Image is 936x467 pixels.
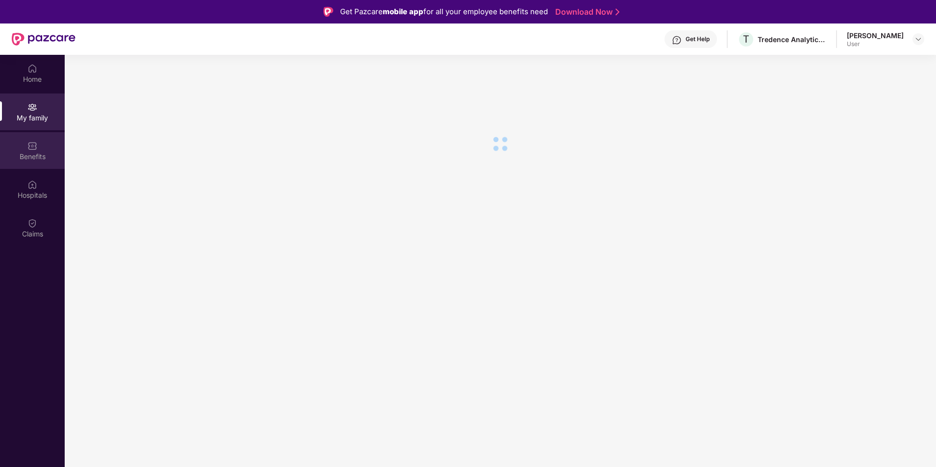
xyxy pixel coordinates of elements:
img: svg+xml;base64,PHN2ZyB3aWR0aD0iMjAiIGhlaWdodD0iMjAiIHZpZXdCb3g9IjAgMCAyMCAyMCIgZmlsbD0ibm9uZSIgeG... [27,102,37,112]
div: Tredence Analytics Solutions Private Limited [758,35,826,44]
span: T [743,33,749,45]
img: svg+xml;base64,PHN2ZyBpZD0iRHJvcGRvd24tMzJ4MzIiIHhtbG5zPSJodHRwOi8vd3d3LnczLm9yZy8yMDAwL3N2ZyIgd2... [914,35,922,43]
div: Get Pazcare for all your employee benefits need [340,6,548,18]
img: svg+xml;base64,PHN2ZyBpZD0iQ2xhaW0iIHhtbG5zPSJodHRwOi8vd3d3LnczLm9yZy8yMDAwL3N2ZyIgd2lkdGg9IjIwIi... [27,218,37,228]
div: Get Help [686,35,710,43]
img: svg+xml;base64,PHN2ZyBpZD0iSGVscC0zMngzMiIgeG1sbnM9Imh0dHA6Ly93d3cudzMub3JnLzIwMDAvc3ZnIiB3aWR0aD... [672,35,682,45]
img: New Pazcare Logo [12,33,75,46]
div: User [847,40,904,48]
img: Stroke [616,7,619,17]
a: Download Now [555,7,616,17]
img: svg+xml;base64,PHN2ZyBpZD0iQmVuZWZpdHMiIHhtbG5zPSJodHRwOi8vd3d3LnczLm9yZy8yMDAwL3N2ZyIgd2lkdGg9Ij... [27,141,37,151]
strong: mobile app [383,7,423,16]
img: svg+xml;base64,PHN2ZyBpZD0iSG9zcGl0YWxzIiB4bWxucz0iaHR0cDovL3d3dy53My5vcmcvMjAwMC9zdmciIHdpZHRoPS... [27,180,37,189]
div: [PERSON_NAME] [847,31,904,40]
img: svg+xml;base64,PHN2ZyBpZD0iSG9tZSIgeG1sbnM9Imh0dHA6Ly93d3cudzMub3JnLzIwMDAvc3ZnIiB3aWR0aD0iMjAiIG... [27,64,37,73]
img: Logo [323,7,333,17]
